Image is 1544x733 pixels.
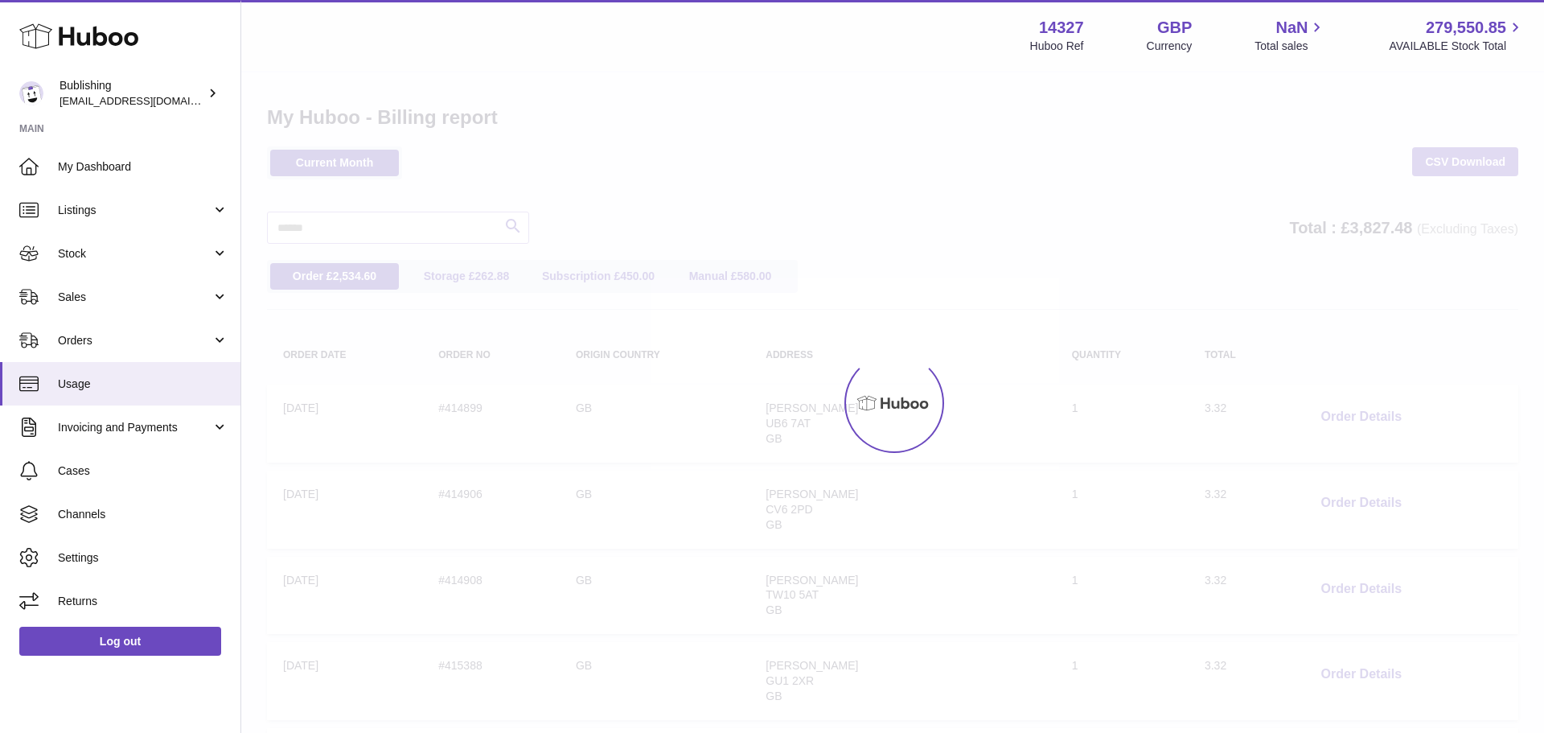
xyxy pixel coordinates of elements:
span: AVAILABLE Stock Total [1389,39,1525,54]
strong: 14327 [1039,17,1084,39]
span: [EMAIL_ADDRESS][DOMAIN_NAME] [60,94,236,107]
span: Invoicing and Payments [58,420,211,435]
span: Returns [58,594,228,609]
a: 279,550.85 AVAILABLE Stock Total [1389,17,1525,54]
span: Settings [58,550,228,566]
span: Channels [58,507,228,522]
span: Cases [58,463,228,479]
img: internalAdmin-14327@internal.huboo.com [19,81,43,105]
span: Listings [58,203,211,218]
span: Usage [58,377,228,392]
span: Sales [58,290,211,305]
span: Orders [58,333,211,348]
span: NaN [1275,17,1308,39]
span: Stock [58,246,211,261]
div: Bublishing [60,78,204,109]
span: Total sales [1254,39,1326,54]
a: NaN Total sales [1254,17,1326,54]
span: My Dashboard [58,159,228,175]
a: Log out [19,627,221,656]
div: Currency [1147,39,1193,54]
div: Huboo Ref [1030,39,1084,54]
span: 279,550.85 [1426,17,1506,39]
strong: GBP [1157,17,1192,39]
